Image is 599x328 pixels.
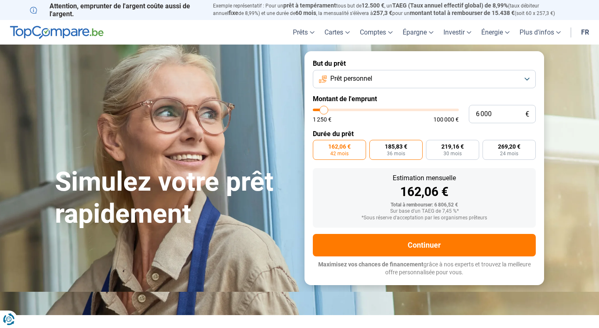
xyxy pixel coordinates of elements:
label: But du prêt [313,60,536,67]
span: montant total à rembourser de 15.438 € [410,10,515,16]
img: TopCompare [10,26,104,39]
span: 24 mois [500,151,518,156]
div: Total à rembourser: 6 806,52 € [319,202,529,208]
span: 36 mois [387,151,405,156]
span: Prêt personnel [330,74,372,83]
p: Attention, emprunter de l'argent coûte aussi de l'argent. [30,2,203,18]
div: 162,06 € [319,186,529,198]
span: 185,83 € [385,144,407,149]
div: Estimation mensuelle [319,175,529,181]
a: Investir [438,20,476,45]
span: € [525,111,529,118]
a: Épargne [398,20,438,45]
a: fr [576,20,594,45]
span: prêt à tempérament [283,2,336,9]
span: 219,16 € [441,144,464,149]
span: 1 250 € [313,117,332,122]
label: Durée du prêt [313,130,536,138]
span: 60 mois [295,10,316,16]
span: 162,06 € [328,144,351,149]
span: fixe [228,10,238,16]
div: Sur base d'un TAEG de 7,45 %* [319,209,529,214]
span: 12.500 € [361,2,384,9]
div: *Sous réserve d'acceptation par les organismes prêteurs [319,215,529,221]
p: grâce à nos experts et trouvez la meilleure offre personnalisée pour vous. [313,261,536,277]
a: Prêts [288,20,319,45]
span: 42 mois [330,151,349,156]
span: 30 mois [443,151,462,156]
h1: Simulez votre prêt rapidement [55,166,295,230]
button: Continuer [313,234,536,256]
a: Plus d'infos [515,20,566,45]
span: 100 000 € [433,117,459,122]
a: Énergie [476,20,515,45]
span: 257,3 € [373,10,392,16]
a: Cartes [319,20,355,45]
span: Maximisez vos chances de financement [318,261,423,268]
a: Comptes [355,20,398,45]
button: Prêt personnel [313,70,536,88]
span: 269,20 € [498,144,520,149]
span: TAEG (Taux annuel effectif global) de 8,99% [392,2,508,9]
label: Montant de l'emprunt [313,95,536,103]
p: Exemple représentatif : Pour un tous but de , un (taux débiteur annuel de 8,99%) et une durée de ... [213,2,569,17]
